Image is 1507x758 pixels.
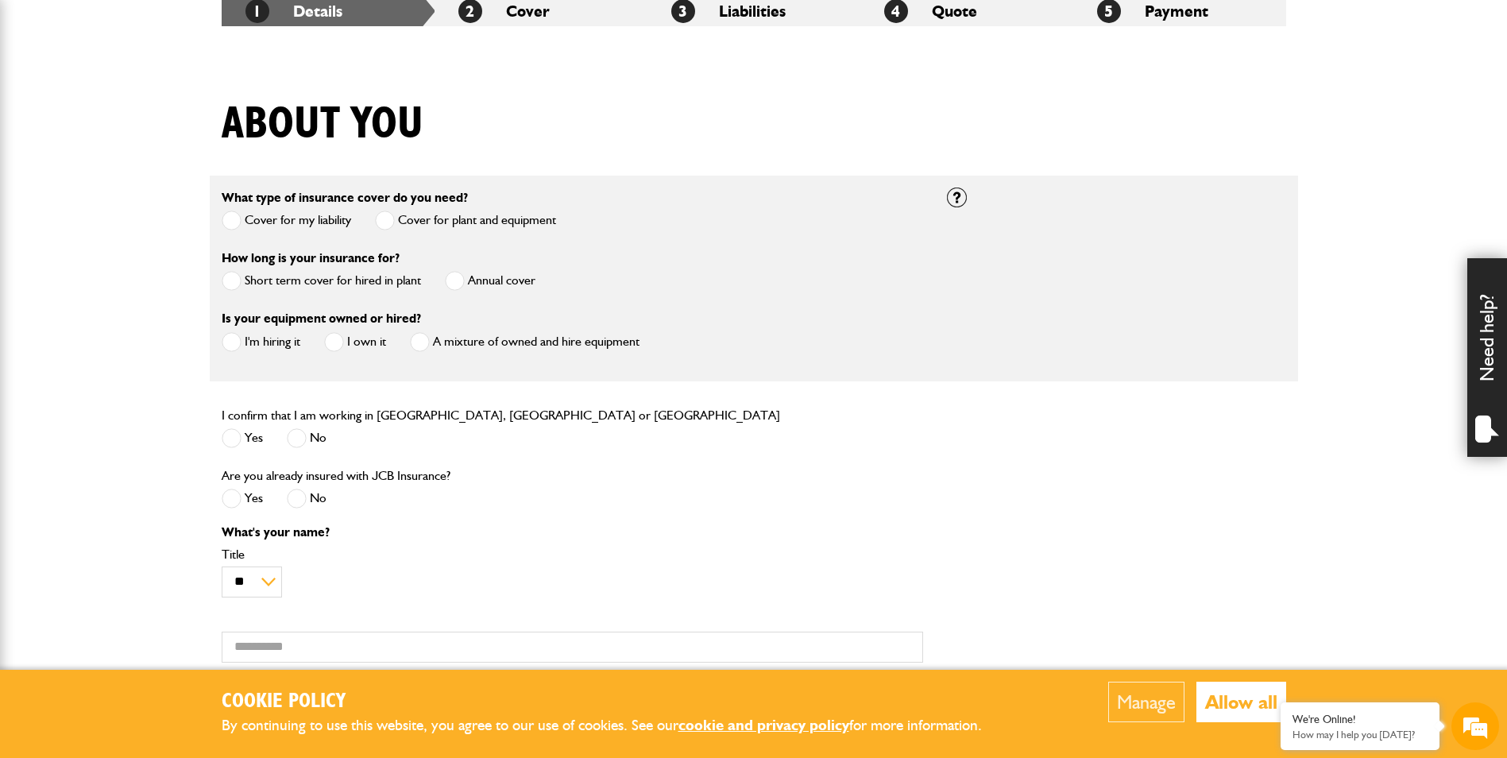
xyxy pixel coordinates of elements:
[1108,682,1184,722] button: Manage
[1467,258,1507,457] div: Need help?
[287,489,327,509] label: No
[222,548,923,561] label: Title
[222,409,780,422] label: I confirm that I am working in [GEOGRAPHIC_DATA], [GEOGRAPHIC_DATA] or [GEOGRAPHIC_DATA]
[222,332,300,352] label: I'm hiring it
[1196,682,1286,722] button: Allow all
[222,470,450,482] label: Are you already insured with JCB Insurance?
[222,714,1008,738] p: By continuing to use this website, you agree to our use of cookies. See our for more information.
[287,428,327,448] label: No
[222,191,468,204] label: What type of insurance cover do you need?
[222,98,423,151] h1: About you
[1293,729,1428,741] p: How may I help you today?
[222,690,1008,714] h2: Cookie Policy
[324,332,386,352] label: I own it
[222,312,421,325] label: Is your equipment owned or hired?
[410,332,640,352] label: A mixture of owned and hire equipment
[222,428,263,448] label: Yes
[222,252,400,265] label: How long is your insurance for?
[222,526,923,539] p: What's your name?
[375,211,556,230] label: Cover for plant and equipment
[222,489,263,509] label: Yes
[222,211,351,230] label: Cover for my liability
[445,271,535,291] label: Annual cover
[1293,713,1428,726] div: We're Online!
[222,271,421,291] label: Short term cover for hired in plant
[678,716,849,734] a: cookie and privacy policy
